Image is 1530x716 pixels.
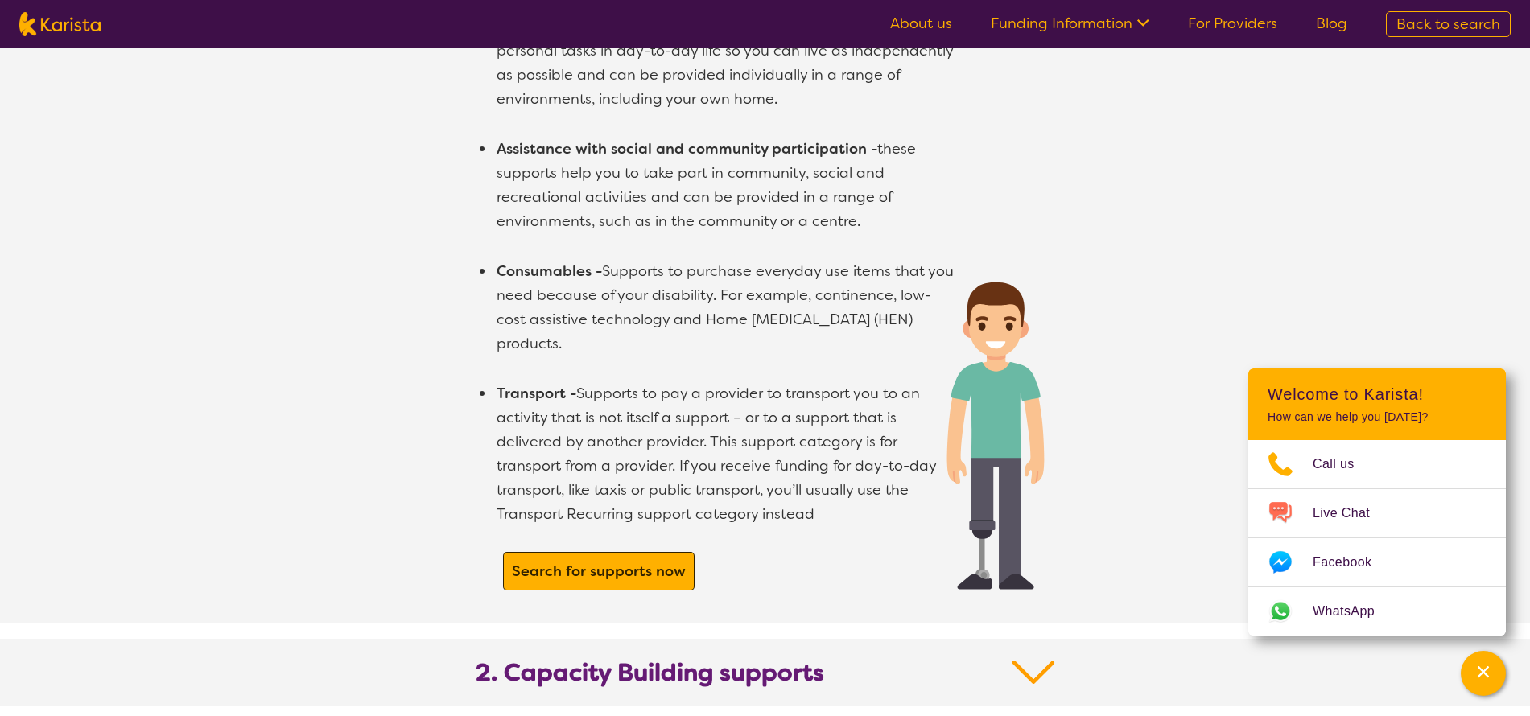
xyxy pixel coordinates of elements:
[497,384,576,403] b: Transport -
[1248,440,1506,636] ul: Choose channel
[1012,658,1055,687] img: Down Arrow
[991,14,1149,33] a: Funding Information
[1316,14,1347,33] a: Blog
[1248,368,1506,636] div: Channel Menu
[890,14,952,33] a: About us
[1386,11,1511,37] a: Back to search
[512,562,686,581] b: Search for supports now
[1461,651,1506,696] button: Channel Menu
[476,658,824,687] b: 2. Capacity Building supports
[1268,410,1487,424] p: How can we help you [DATE]?
[1313,599,1394,623] span: WhatsApp
[1313,452,1374,476] span: Call us
[1396,14,1500,34] span: Back to search
[495,137,958,233] li: these supports help you to take part in community, social and recreational activities and can be ...
[934,270,1055,615] img: Core Supports
[19,12,101,36] img: Karista logo
[1268,385,1487,404] h2: Welcome to Karista!
[495,14,958,111] li: these supports assist you with your personal tasks in day-to-day life so you can live as independ...
[1313,501,1389,525] span: Live Chat
[1188,14,1277,33] a: For Providers
[1248,587,1506,636] a: Web link opens in a new tab.
[1313,550,1391,574] span: Facebook
[497,139,877,158] b: Assistance with social and community participation -
[508,557,690,586] a: Search for supports now
[495,259,958,356] li: Supports to purchase everyday use items that you need because of your disability. For example, co...
[495,381,958,526] li: Supports to pay a provider to transport you to an activity that is not itself a support – or to a...
[497,261,602,281] b: Consumables -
